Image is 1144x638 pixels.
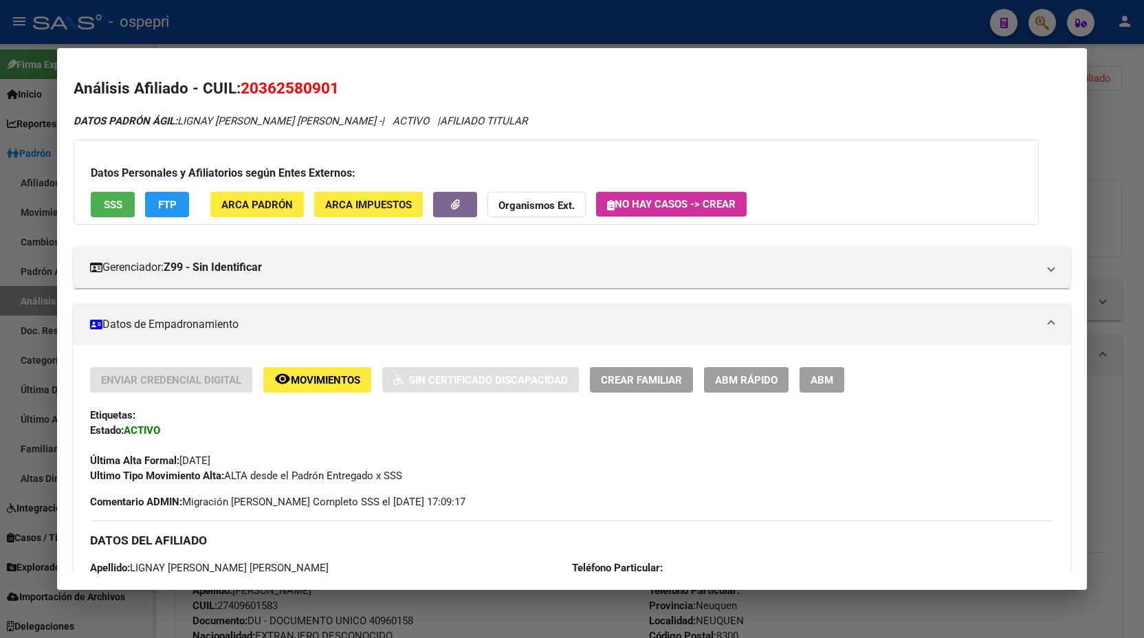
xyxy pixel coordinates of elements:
[90,562,130,574] strong: Apellido:
[800,367,844,393] button: ABM
[101,374,241,386] span: Enviar Credencial Digital
[90,533,1054,548] h3: DATOS DEL AFILIADO
[74,247,1070,288] mat-expansion-panel-header: Gerenciador:Z99 - Sin Identificar
[487,192,586,217] button: Organismos Ext.
[291,374,360,386] span: Movimientos
[74,115,382,127] span: LIGNAY [PERSON_NAME] [PERSON_NAME] -
[274,371,291,387] mat-icon: remove_red_eye
[90,454,179,467] strong: Última Alta Formal:
[314,192,423,217] button: ARCA Impuestos
[607,198,736,210] span: No hay casos -> Crear
[90,496,182,508] strong: Comentario ADMIN:
[90,454,210,467] span: [DATE]
[241,79,339,97] span: 20362580901
[382,367,579,393] button: Sin Certificado Discapacidad
[74,115,177,127] strong: DATOS PADRÓN ÁGIL:
[74,304,1070,345] mat-expansion-panel-header: Datos de Empadronamiento
[811,374,833,386] span: ABM
[572,562,663,574] strong: Teléfono Particular:
[90,562,329,574] span: LIGNAY [PERSON_NAME] [PERSON_NAME]
[90,409,135,421] strong: Etiquetas:
[263,367,371,393] button: Movimientos
[145,192,189,217] button: FTP
[74,77,1070,100] h2: Análisis Afiliado - CUIL:
[158,199,177,211] span: FTP
[210,192,304,217] button: ARCA Padrón
[91,192,135,217] button: SSS
[325,199,412,211] span: ARCA Impuestos
[601,374,682,386] span: Crear Familiar
[596,192,747,217] button: No hay casos -> Crear
[104,199,122,211] span: SSS
[164,259,262,276] strong: Z99 - Sin Identificar
[1097,591,1130,624] iframe: Intercom live chat
[715,374,778,386] span: ABM Rápido
[90,470,402,482] span: ALTA desde el Padrón Entregado x SSS
[409,374,568,386] span: Sin Certificado Discapacidad
[704,367,789,393] button: ABM Rápido
[498,199,575,212] strong: Organismos Ext.
[221,199,293,211] span: ARCA Padrón
[440,115,527,127] span: AFILIADO TITULAR
[90,259,1037,276] mat-panel-title: Gerenciador:
[91,165,1022,181] h3: Datos Personales y Afiliatorios según Entes Externos:
[590,367,693,393] button: Crear Familiar
[90,424,124,437] strong: Estado:
[90,494,465,509] span: Migración [PERSON_NAME] Completo SSS el [DATE] 17:09:17
[90,470,224,482] strong: Ultimo Tipo Movimiento Alta:
[74,115,527,127] i: | ACTIVO |
[90,367,252,393] button: Enviar Credencial Digital
[124,424,160,437] strong: ACTIVO
[90,316,1037,333] mat-panel-title: Datos de Empadronamiento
